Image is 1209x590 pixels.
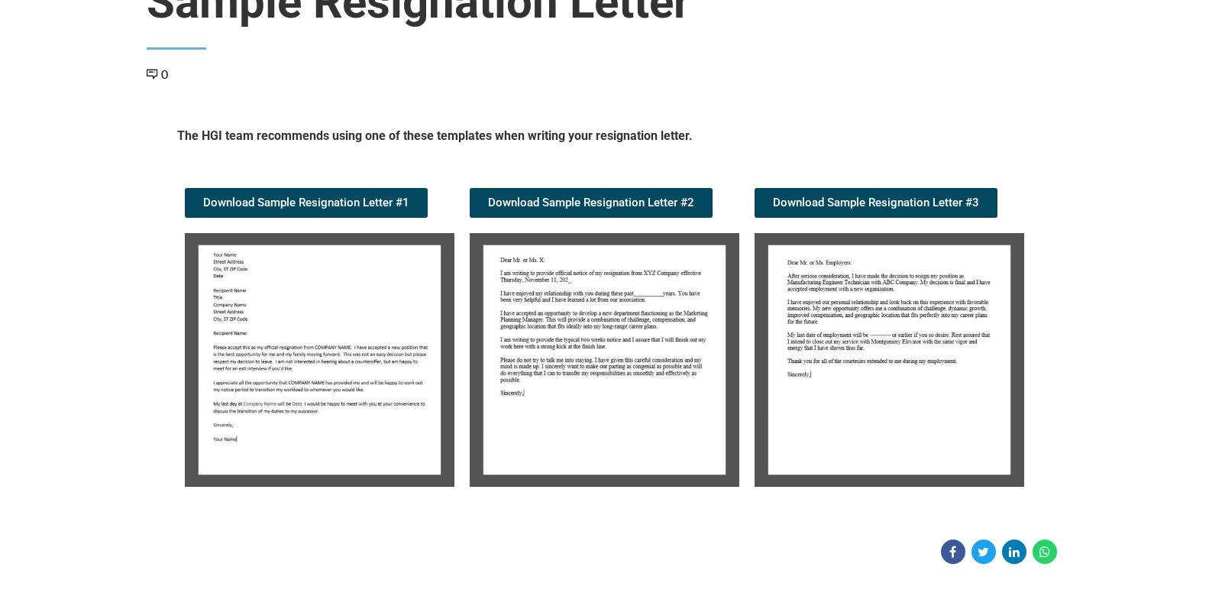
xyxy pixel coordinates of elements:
h5: The HGI team recommends using one of these templates when writing your resignation letter. [177,128,1033,150]
span: Download Sample Resignation Letter #3 [773,197,979,209]
a: 0 [147,66,168,81]
span: Download Sample Resignation Letter #2 [488,197,694,209]
a: Share on Linkedin [1002,540,1026,564]
a: Share on Facebook [941,540,965,564]
a: Download Sample Resignation Letter #1 [185,188,428,218]
a: Share on Twitter [971,540,996,564]
span: Download Sample Resignation Letter #1 [203,197,409,209]
a: Share on WhatsApp [1033,540,1057,564]
a: Download Sample Resignation Letter #3 [755,188,997,218]
a: Download Sample Resignation Letter #2 [470,188,713,218]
